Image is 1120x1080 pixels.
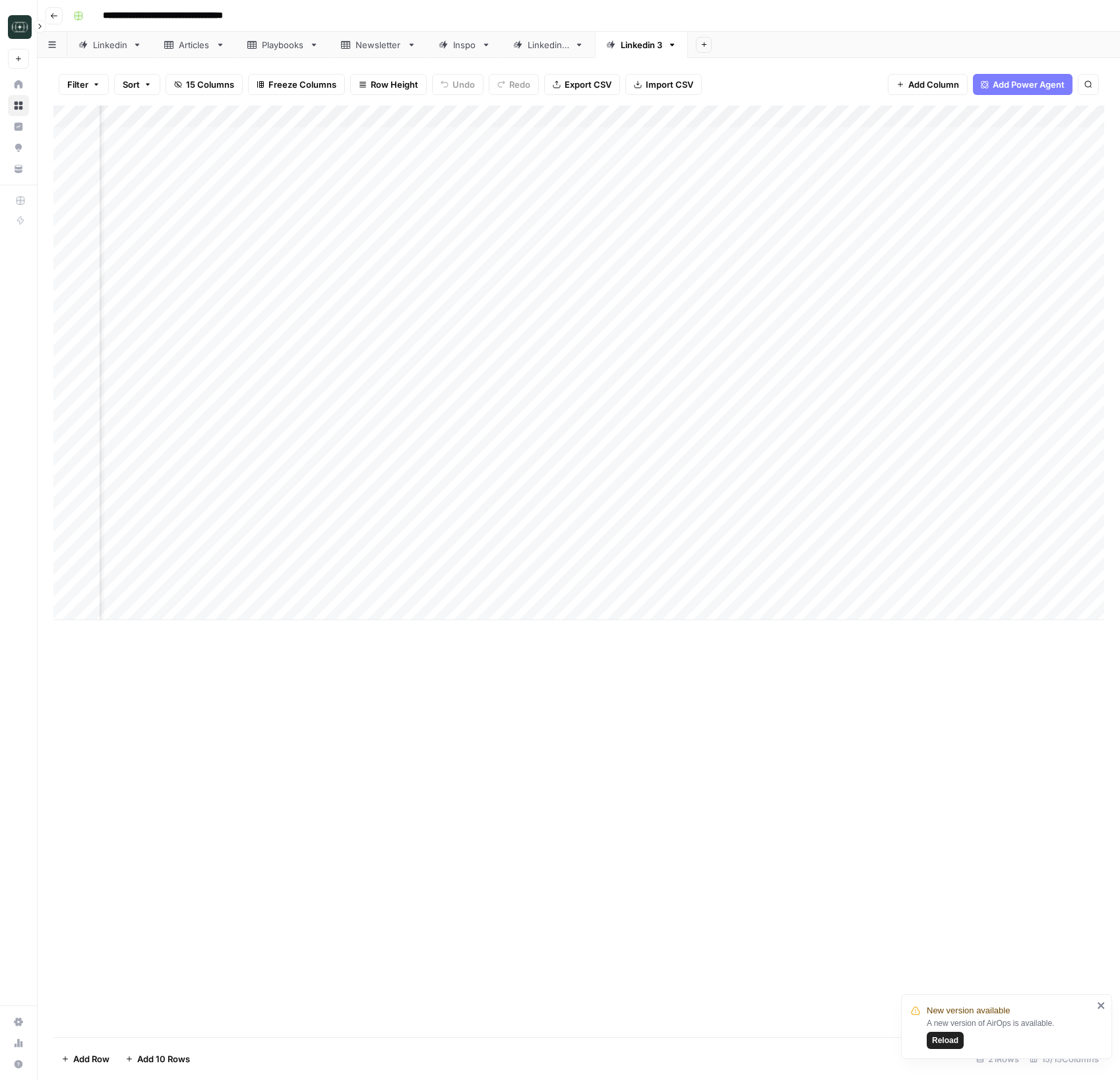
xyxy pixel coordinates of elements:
[595,32,688,58] a: Linkedin 3
[93,38,127,51] div: Linkedin
[432,74,483,95] button: Undo
[927,1017,1093,1049] div: A new version of AirOps is available.
[350,74,427,95] button: Row Height
[114,74,160,95] button: Sort
[565,78,611,91] span: Export CSV
[330,32,427,58] a: Newsletter
[1097,1000,1106,1011] button: close
[528,38,569,51] div: Linkedin 2
[971,1048,1024,1069] div: 21 Rows
[268,78,336,91] span: Freeze Columns
[646,78,693,91] span: Import CSV
[179,38,210,51] div: Articles
[8,95,29,116] a: Browse
[8,15,32,39] img: Catalyst Logo
[186,78,234,91] span: 15 Columns
[8,137,29,158] a: Opportunities
[166,74,243,95] button: 15 Columns
[8,116,29,137] a: Insights
[8,1054,29,1075] button: Help + Support
[53,1048,117,1069] button: Add Row
[8,158,29,179] a: Your Data
[932,1034,958,1046] span: Reload
[452,78,475,91] span: Undo
[123,78,140,91] span: Sort
[117,1048,198,1069] button: Add 10 Rows
[427,32,502,58] a: Inspo
[993,78,1065,91] span: Add Power Agent
[8,74,29,95] a: Home
[908,78,959,91] span: Add Column
[502,32,595,58] a: Linkedin 2
[509,78,530,91] span: Redo
[973,74,1073,95] button: Add Power Agent
[59,74,109,95] button: Filter
[489,74,539,95] button: Redo
[262,38,304,51] div: Playbooks
[621,38,662,51] div: Linkedin 3
[927,1004,1010,1017] span: New version available
[236,32,330,58] a: Playbooks
[73,1052,109,1065] span: Add Row
[67,32,153,58] a: Linkedin
[67,78,88,91] span: Filter
[8,1011,29,1032] a: Settings
[356,38,402,51] div: Newsletter
[153,32,236,58] a: Articles
[1024,1048,1104,1069] div: 15/15 Columns
[625,74,702,95] button: Import CSV
[453,38,476,51] div: Inspo
[8,1032,29,1054] a: Usage
[137,1052,190,1065] span: Add 10 Rows
[8,11,29,44] button: Workspace: Catalyst
[544,74,620,95] button: Export CSV
[248,74,345,95] button: Freeze Columns
[888,74,968,95] button: Add Column
[371,78,418,91] span: Row Height
[927,1032,964,1049] button: Reload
